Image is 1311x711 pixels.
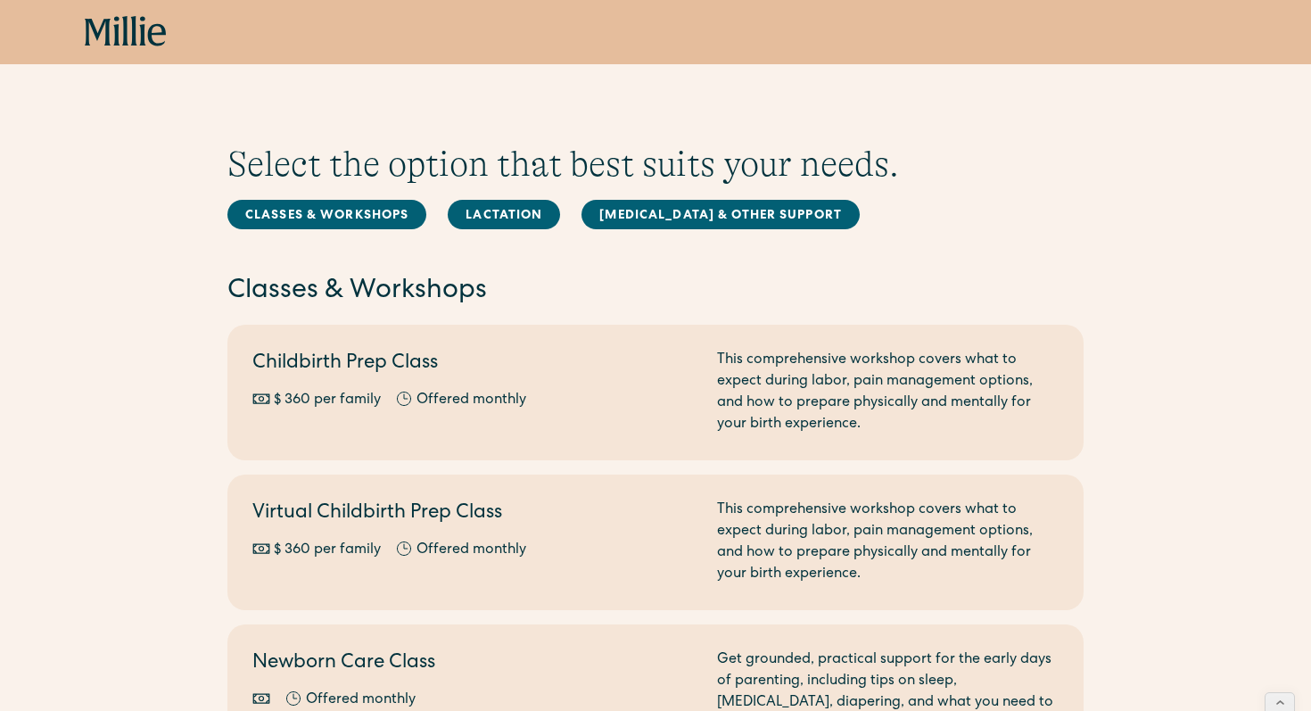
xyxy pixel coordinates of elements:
div: Offered monthly [416,540,526,561]
a: Classes & Workshops [227,200,426,229]
a: Virtual Childbirth Prep Class$ 360 per familyOffered monthlyThis comprehensive workshop covers wh... [227,475,1084,610]
a: Lactation [448,200,560,229]
a: Childbirth Prep Class$ 360 per familyOffered monthlyThis comprehensive workshop covers what to ex... [227,325,1084,460]
a: [MEDICAL_DATA] & Other Support [581,200,860,229]
div: $ 360 per family [274,540,381,561]
div: Offered monthly [306,690,416,711]
h2: Newborn Care Class [252,649,696,679]
h2: Childbirth Prep Class [252,350,696,379]
h2: Virtual Childbirth Prep Class [252,500,696,529]
h2: Classes & Workshops [227,273,1084,310]
div: This comprehensive workshop covers what to expect during labor, pain management options, and how ... [717,500,1059,585]
div: Offered monthly [416,390,526,411]
div: $ 360 per family [274,390,381,411]
div: This comprehensive workshop covers what to expect during labor, pain management options, and how ... [717,350,1059,435]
